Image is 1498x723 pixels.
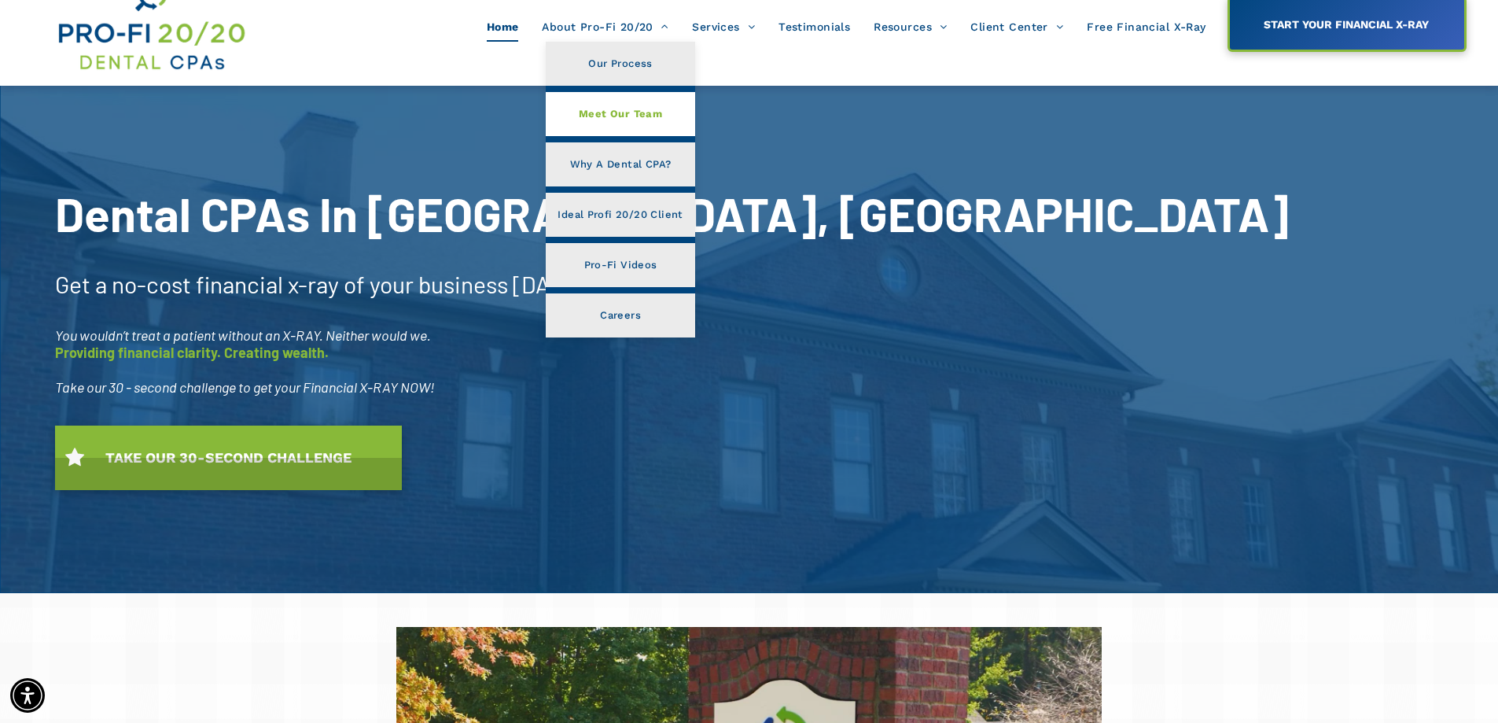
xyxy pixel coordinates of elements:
a: Meet Our Team [546,92,694,136]
span: TAKE OUR 30-SECOND CHALLENGE [100,441,357,474]
div: Accessibility Menu [10,678,45,713]
a: TAKE OUR 30-SECOND CHALLENGE [55,426,402,490]
span: Providing financial clarity. Creating wealth. [55,344,329,361]
a: About Pro-Fi 20/20 [530,12,680,42]
span: START YOUR FINANCIAL X-RAY [1258,10,1434,39]
span: Careers [600,305,641,326]
a: Ideal Profi 20/20 Client [546,193,694,237]
span: Meet Our Team [579,104,662,124]
a: Pro-Fi Videos [546,243,694,287]
a: Client Center [959,12,1075,42]
span: Dental CPAs In [GEOGRAPHIC_DATA], [GEOGRAPHIC_DATA] [55,185,1289,242]
span: Why A Dental CPA? [570,154,672,175]
a: Home [475,12,531,42]
a: Careers [546,293,694,338]
a: Free Financial X-Ray [1075,12,1217,42]
a: Services [680,12,767,42]
span: Ideal Profi 20/20 Client [558,205,683,225]
span: no-cost financial x-ray [112,270,339,298]
span: Our Process [588,53,652,74]
span: About Pro-Fi 20/20 [542,12,668,42]
span: Get a [55,270,107,298]
a: Why A Dental CPA? [546,142,694,186]
a: Resources [862,12,959,42]
span: You wouldn’t treat a patient without an X-RAY. Neither would we. [55,326,431,344]
span: Pro-Fi Videos [584,255,657,275]
a: Our Process [546,42,694,86]
a: Testimonials [767,12,862,42]
span: of your business [DATE]! [344,270,592,298]
span: Take our 30 - second challenge to get your Financial X-RAY NOW! [55,378,435,396]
